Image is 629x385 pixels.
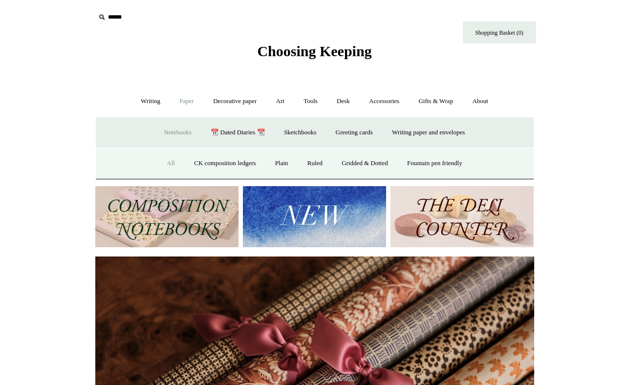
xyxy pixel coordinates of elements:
a: Writing paper and envelopes [383,120,474,146]
a: 📆 Dated Diaries 📆 [202,120,273,146]
a: Desk [328,88,359,114]
a: Sketchbooks [275,120,325,146]
a: Gifts & Wrap [410,88,462,114]
a: Plain [266,150,297,176]
a: Fountain pen friendly [398,150,471,176]
a: CK composition ledgers [185,150,264,176]
a: Decorative paper [204,88,265,114]
a: Art [267,88,293,114]
a: Greeting cards [327,120,382,146]
a: Writing [132,88,169,114]
a: All [158,150,184,176]
a: Accessories [360,88,408,114]
a: Tools [295,88,326,114]
span: Choosing Keeping [257,43,371,59]
a: Paper [171,88,203,114]
img: 202302 Composition ledgers.jpg__PID:69722ee6-fa44-49dd-a067-31375e5d54ec [95,186,239,247]
img: New.jpg__PID:f73bdf93-380a-4a35-bcfe-7823039498e1 [243,186,386,247]
a: Notebooks [155,120,200,146]
a: Choosing Keeping [257,51,371,58]
a: Shopping Basket (0) [463,21,536,43]
img: The Deli Counter [390,186,534,247]
a: Gridded & Dotted [333,150,397,176]
a: Ruled [299,150,331,176]
a: About [463,88,497,114]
